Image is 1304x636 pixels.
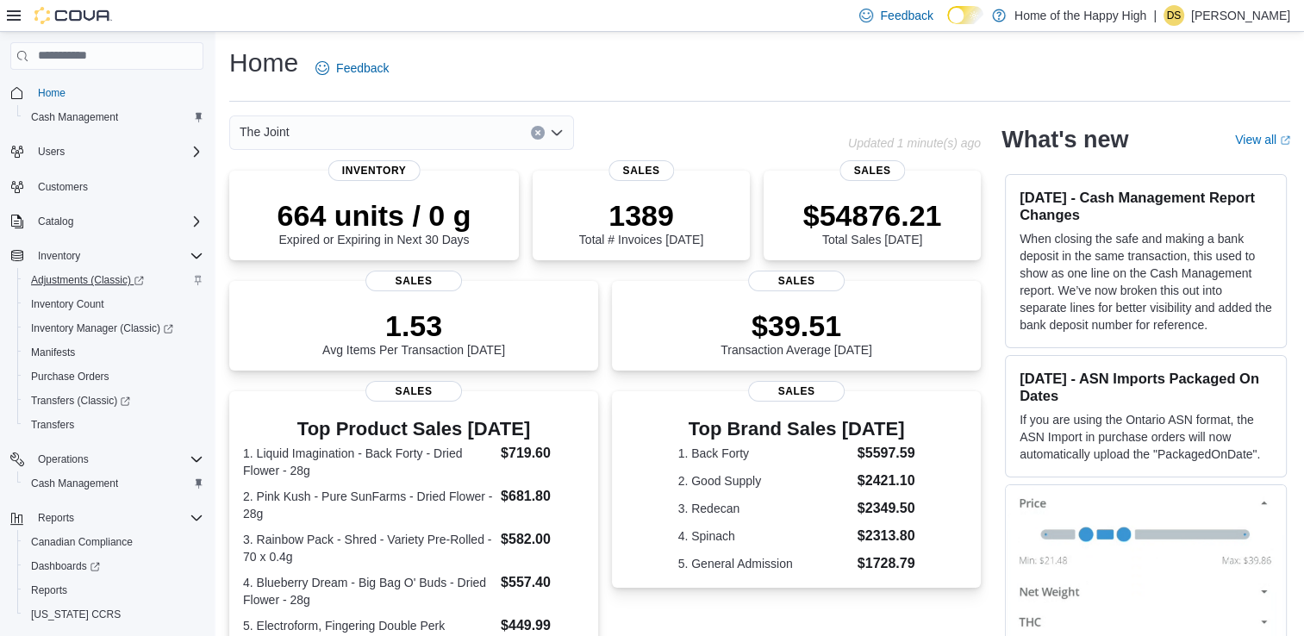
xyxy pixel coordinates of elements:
span: Sales [748,381,845,402]
dt: 3. Rainbow Pack - Shred - Variety Pre-Rolled - 70 x 0.4g [243,531,494,565]
p: 664 units / 0 g [278,198,471,233]
span: Transfers [31,418,74,432]
button: Inventory [31,246,87,266]
span: Purchase Orders [24,366,203,387]
dt: 2. Good Supply [678,472,851,489]
span: Sales [748,271,845,291]
img: Cova [34,7,112,24]
a: Dashboards [24,556,107,577]
span: Customers [31,176,203,197]
span: Users [38,145,65,159]
button: Catalog [3,209,210,234]
dt: 5. Electroform, Fingering Double Perk [243,617,494,634]
span: Operations [31,449,203,470]
span: Inventory Count [31,297,104,311]
div: Devanshu Sharma [1164,5,1184,26]
span: Reports [31,508,203,528]
a: Canadian Compliance [24,532,140,552]
a: Dashboards [17,554,210,578]
span: Canadian Compliance [24,532,203,552]
div: Total Sales [DATE] [803,198,942,246]
button: Users [31,141,72,162]
h3: Top Brand Sales [DATE] [678,419,915,440]
button: Cash Management [17,471,210,496]
span: Sales [365,381,462,402]
p: When closing the safe and making a bank deposit in the same transaction, this used to show as one... [1020,230,1272,334]
p: If you are using the Ontario ASN format, the ASN Import in purchase orders will now automatically... [1020,411,1272,463]
span: Operations [38,452,89,466]
a: Cash Management [24,473,125,494]
span: Transfers (Classic) [24,390,203,411]
a: Purchase Orders [24,366,116,387]
a: Manifests [24,342,82,363]
a: View allExternal link [1235,133,1290,147]
p: Home of the Happy High [1014,5,1146,26]
button: Inventory [3,244,210,268]
span: DS [1167,5,1182,26]
span: Sales [839,160,905,181]
h3: [DATE] - Cash Management Report Changes [1020,189,1272,223]
div: Transaction Average [DATE] [721,309,872,357]
dd: $719.60 [501,443,584,464]
svg: External link [1280,135,1290,146]
dd: $449.99 [501,615,584,636]
button: Inventory Count [17,292,210,316]
button: Home [3,80,210,105]
button: Manifests [17,340,210,365]
p: [PERSON_NAME] [1191,5,1290,26]
span: Sales [365,271,462,291]
span: Dark Mode [947,24,948,25]
span: Dashboards [24,556,203,577]
span: Reports [24,580,203,601]
dt: 1. Liquid Imagination - Back Forty - Dried Flower - 28g [243,445,494,479]
dd: $557.40 [501,572,584,593]
span: Cash Management [24,107,203,128]
span: Inventory [31,246,203,266]
span: Feedback [336,59,389,77]
input: Dark Mode [947,6,983,24]
span: Dashboards [31,559,100,573]
dt: 2. Pink Kush - Pure SunFarms - Dried Flower - 28g [243,488,494,522]
dt: 4. Blueberry Dream - Big Bag O' Buds - Dried Flower - 28g [243,574,494,608]
dd: $681.80 [501,486,584,507]
button: Users [3,140,210,164]
span: Catalog [38,215,73,228]
dt: 4. Spinach [678,527,851,545]
a: [US_STATE] CCRS [24,604,128,625]
p: $39.51 [721,309,872,343]
span: Transfers [24,415,203,435]
button: Catalog [31,211,80,232]
p: 1.53 [322,309,505,343]
a: Transfers (Classic) [24,390,137,411]
a: Inventory Count [24,294,111,315]
span: Feedback [880,7,933,24]
span: Reports [38,511,74,525]
dt: 3. Redecan [678,500,851,517]
span: Manifests [24,342,203,363]
button: Clear input [531,126,545,140]
span: Cash Management [24,473,203,494]
button: Transfers [17,413,210,437]
a: Reports [24,580,74,601]
dd: $582.00 [501,529,584,550]
span: Customers [38,180,88,194]
span: Sales [608,160,674,181]
span: Cash Management [31,477,118,490]
dt: 1. Back Forty [678,445,851,462]
span: Cash Management [31,110,118,124]
span: [US_STATE] CCRS [31,608,121,621]
span: Adjustments (Classic) [24,270,203,290]
span: Purchase Orders [31,370,109,383]
span: Home [38,86,66,100]
dt: 5. General Admission [678,555,851,572]
button: Operations [3,447,210,471]
span: Manifests [31,346,75,359]
button: Operations [31,449,96,470]
span: Users [31,141,203,162]
h2: What's new [1001,126,1128,153]
a: Cash Management [24,107,125,128]
span: Adjustments (Classic) [31,273,144,287]
button: Reports [17,578,210,602]
button: Open list of options [550,126,564,140]
p: | [1153,5,1157,26]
